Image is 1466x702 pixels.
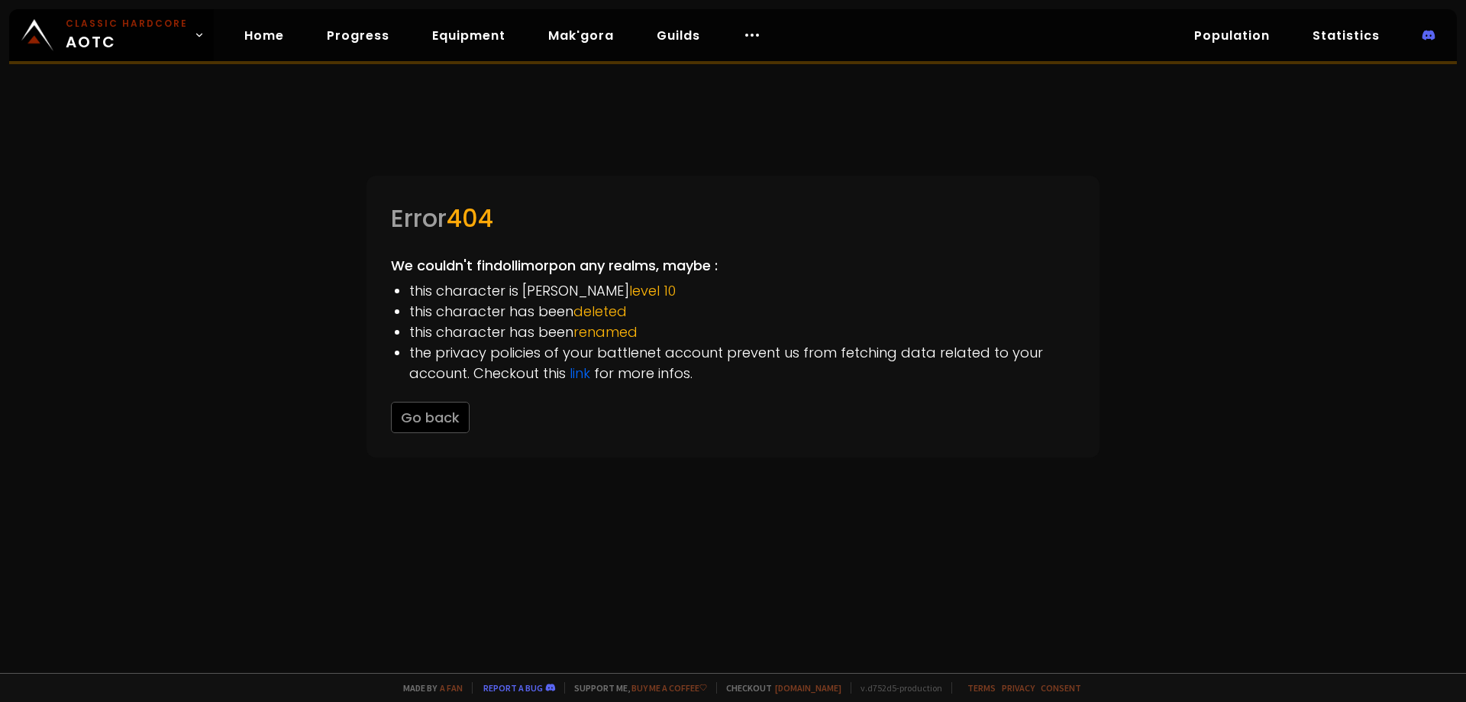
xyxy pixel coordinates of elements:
[391,200,1075,237] div: Error
[391,402,470,433] button: Go back
[315,20,402,51] a: Progress
[66,17,188,53] span: AOTC
[629,281,676,300] span: level 10
[967,682,996,694] a: Terms
[366,176,1099,458] div: We couldn't find ollimorp on any realms, maybe :
[573,302,627,321] span: deleted
[409,322,1075,342] li: this character has been
[391,408,470,427] a: Go back
[1300,20,1392,51] a: Statistics
[851,682,942,694] span: v. d752d5 - production
[9,9,214,61] a: Classic HardcoreAOTC
[66,17,188,31] small: Classic Hardcore
[440,682,463,694] a: a fan
[394,682,463,694] span: Made by
[483,682,543,694] a: Report a bug
[775,682,841,694] a: [DOMAIN_NAME]
[232,20,296,51] a: Home
[536,20,626,51] a: Mak'gora
[409,280,1075,301] li: this character is [PERSON_NAME]
[1182,20,1282,51] a: Population
[564,682,707,694] span: Support me,
[644,20,712,51] a: Guilds
[1041,682,1081,694] a: Consent
[420,20,518,51] a: Equipment
[716,682,841,694] span: Checkout
[409,301,1075,322] li: this character has been
[570,364,590,383] a: link
[1002,682,1035,694] a: Privacy
[573,322,638,341] span: renamed
[631,682,707,694] a: Buy me a coffee
[447,201,493,235] span: 404
[409,342,1075,383] li: the privacy policies of your battlenet account prevent us from fetching data related to your acco...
